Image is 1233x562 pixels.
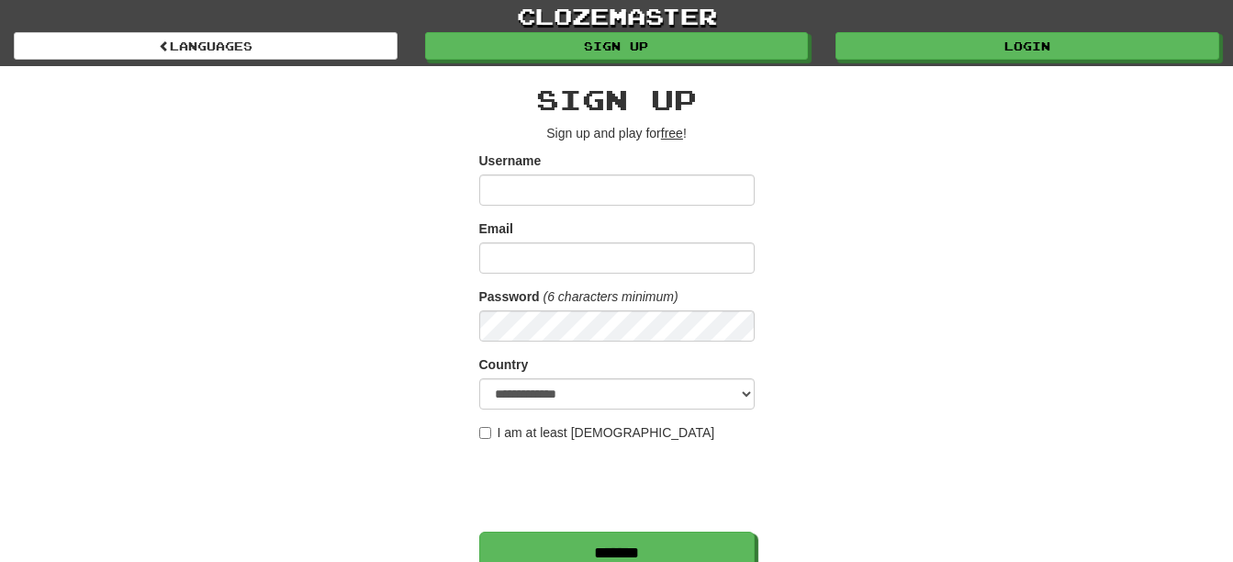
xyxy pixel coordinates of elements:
label: Email [479,219,513,238]
a: Languages [14,32,398,60]
h2: Sign up [479,84,755,115]
label: I am at least [DEMOGRAPHIC_DATA] [479,423,715,442]
label: Country [479,355,529,374]
p: Sign up and play for ! [479,124,755,142]
a: Login [835,32,1219,60]
em: (6 characters minimum) [544,289,678,304]
a: Sign up [425,32,809,60]
input: I am at least [DEMOGRAPHIC_DATA] [479,427,491,439]
iframe: reCAPTCHA [479,451,758,523]
label: Username [479,152,542,170]
label: Password [479,287,540,306]
u: free [661,126,683,140]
